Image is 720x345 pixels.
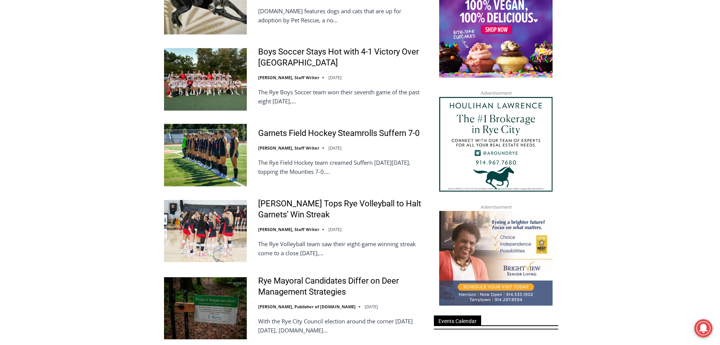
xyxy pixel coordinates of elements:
[258,47,424,68] a: Boys Soccer Stays Hot with 4-1 Victory Over [GEOGRAPHIC_DATA]
[6,76,101,94] h4: [PERSON_NAME] Read Sanctuary Fall Fest: [DATE]
[79,64,83,72] div: 5
[182,73,366,94] a: Intern @ [DOMAIN_NAME]
[258,87,424,106] p: The Rye Boys Soccer team won their seventh game of the past eight [DATE],…
[365,304,378,309] time: [DATE]
[198,75,350,92] span: Intern @ [DOMAIN_NAME]
[79,22,109,62] div: unique DIY crafts
[439,211,553,306] img: Brightview Senior Living
[328,226,342,232] time: [DATE]
[328,145,342,151] time: [DATE]
[258,276,424,297] a: Rye Mayoral Candidates Differ on Deer Management Strategies
[439,97,553,192] img: Houlihan Lawrence The #1 Brokerage in Rye City
[258,226,319,232] a: [PERSON_NAME], Staff Writer
[0,75,113,94] a: [PERSON_NAME] Read Sanctuary Fall Fest: [DATE]
[258,317,424,335] p: With the Rye City Council election around the corner [DATE][DATE], [DOMAIN_NAME]…
[88,64,92,72] div: 6
[258,158,424,176] p: The Rye Field Hockey team creamed Suffern [DATE][DATE], topping the Mounties 7-0….
[434,315,481,326] span: Events Calendar
[164,200,247,262] img: Somers Tops Rye Volleyball to Halt Garnets’ Win Streak
[473,203,519,211] span: Advertisement
[258,198,424,220] a: [PERSON_NAME] Tops Rye Volleyball to Halt Garnets’ Win Streak
[258,75,319,80] a: [PERSON_NAME], Staff Writer
[473,89,519,97] span: Advertisement
[258,128,420,139] a: Garnets Field Hockey Steamrolls Suffern 7-0
[164,277,247,339] img: Rye Mayoral Candidates Differ on Deer Management Strategies
[258,304,356,309] a: [PERSON_NAME], Publisher of [DOMAIN_NAME]
[164,48,247,110] img: Boys Soccer Stays Hot with 4-1 Victory Over Eastchester
[258,145,319,151] a: [PERSON_NAME], Staff Writer
[191,0,357,73] div: "At the 10am stand-up meeting, each intern gets a chance to take [PERSON_NAME] and the other inte...
[85,64,87,72] div: /
[164,124,247,186] img: Garnets Field Hockey Steamrolls Suffern 7-0
[328,75,342,80] time: [DATE]
[258,6,424,25] p: [DOMAIN_NAME] features dogs and cats that are up for adoption by Pet Rescue, a no…
[258,239,424,258] p: The Rye Volleyball team saw their eight-game winning streak come to a close [DATE],…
